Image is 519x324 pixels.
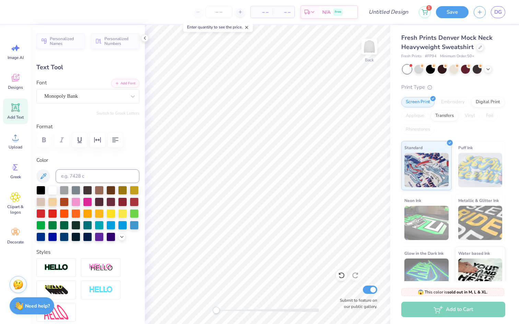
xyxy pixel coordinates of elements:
span: Image AI [8,55,24,60]
span: Free [335,10,341,14]
div: Accessibility label [213,307,220,314]
label: Format [36,123,139,131]
button: Switch to Greek Letters [96,110,139,116]
span: # FP94 [425,53,437,59]
div: Embroidery [437,97,469,107]
span: Add Text [7,115,24,120]
span: Metallic & Glitter Ink [458,197,499,204]
span: Greek [10,174,21,180]
div: Print Type [401,83,505,91]
span: Neon Ink [404,197,421,204]
span: Fresh Prints [401,53,422,59]
span: DG [494,8,502,16]
img: Shadow [89,263,113,272]
span: Decorate [7,239,24,245]
img: Negative Space [89,286,113,294]
img: Water based Ink [458,259,503,293]
label: Submit to feature on our public gallery. [336,297,377,310]
img: Glow in the Dark Ink [404,259,449,293]
strong: sold out in M, L & XL [447,289,487,295]
input: – – [206,6,232,18]
label: Font [36,79,47,87]
img: Stroke [44,264,68,272]
div: Transfers [431,111,458,121]
div: Foil [482,111,498,121]
strong: Need help? [25,303,50,309]
span: Glow in the Dark Ink [404,250,443,257]
span: Upload [9,144,22,150]
button: Personalized Names [36,33,85,49]
a: DG [491,6,505,18]
label: Styles [36,248,50,256]
div: Digital Print [471,97,505,107]
button: Add Font [111,79,139,88]
img: Back [362,40,376,53]
img: Neon Ink [404,206,449,240]
span: – – [255,9,268,16]
div: Text Tool [36,63,139,72]
div: Enter quantity to see the price. [183,22,253,32]
input: e.g. 7428 c [56,169,139,183]
span: This color is . [418,289,488,295]
span: Personalized Names [50,36,81,46]
span: Designs [8,85,23,90]
div: Screen Print [401,97,435,107]
button: Personalized Numbers [91,33,139,49]
div: Rhinestones [401,124,435,135]
button: Save [436,6,469,18]
span: 😱 [418,289,424,296]
span: Fresh Prints Denver Mock Neck Heavyweight Sweatshirt [401,34,493,51]
label: Color [36,156,139,164]
img: Metallic & Glitter Ink [458,206,503,240]
div: Applique [401,111,429,121]
span: Personalized Numbers [104,36,135,46]
button: 1 [419,6,431,18]
span: Minimum Order: 50 + [440,53,474,59]
span: N/A [322,9,331,16]
img: Puff Ink [458,153,503,187]
span: – – [277,9,290,16]
span: Puff Ink [458,144,473,151]
div: Back [365,57,374,63]
img: Free Distort [44,305,68,320]
span: Water based Ink [458,250,490,257]
input: Untitled Design [363,5,414,19]
img: 3D Illusion [44,285,68,296]
span: Standard [404,144,423,151]
img: Standard [404,153,449,187]
div: Vinyl [460,111,480,121]
span: 1 [426,5,432,11]
span: Clipart & logos [4,204,27,215]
